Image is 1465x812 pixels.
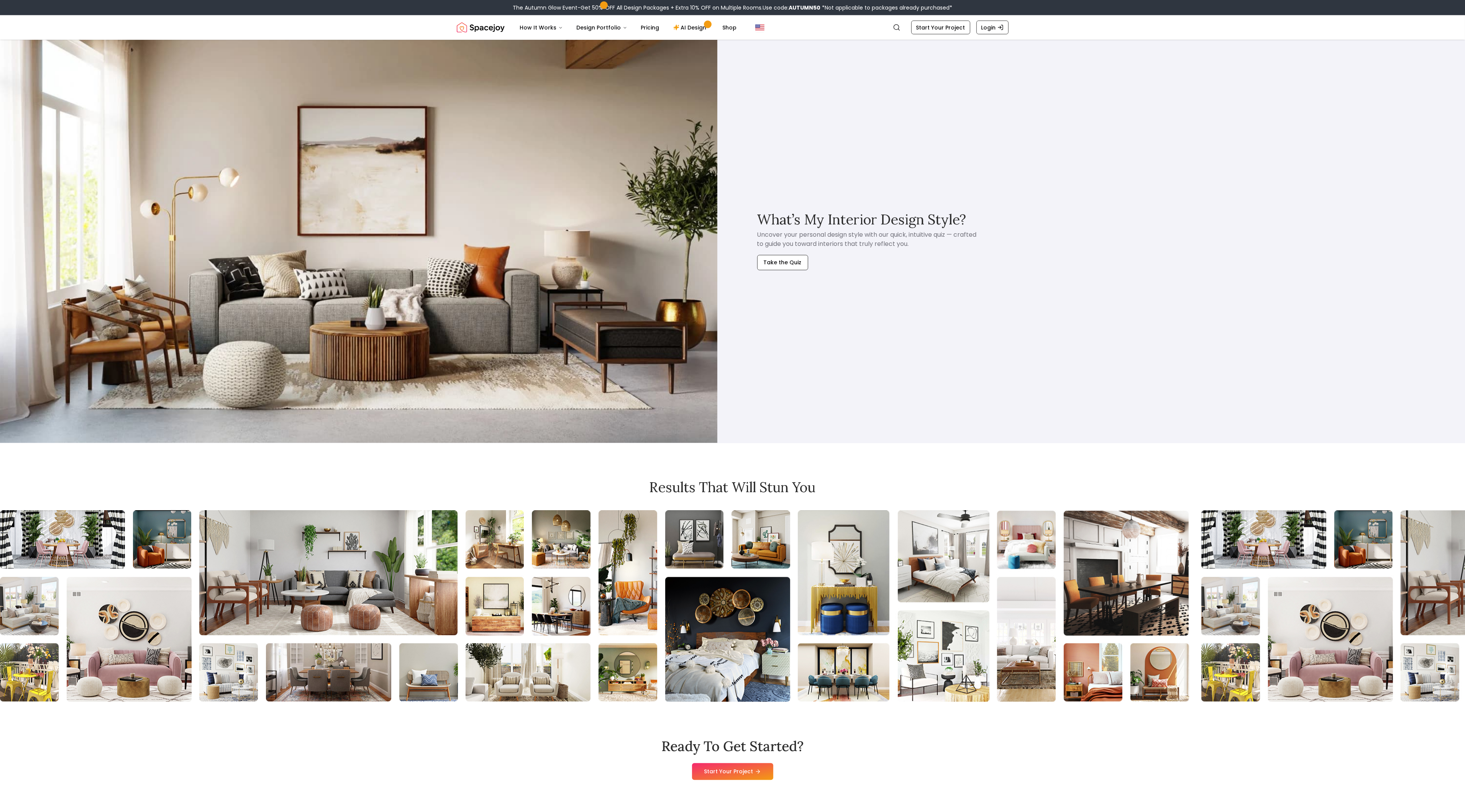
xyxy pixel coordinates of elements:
[457,20,505,35] a: Spacejoy
[717,20,743,35] a: Shop
[757,249,808,270] a: Take the Quiz
[514,20,569,35] button: How It Works
[757,212,966,228] h3: What’s My Interior Design Style?
[514,20,743,35] nav: Main
[911,21,970,34] a: Start Your Project
[757,231,978,249] p: Uncover your personal design style with our quick, intuitive quiz — crafted to guide you toward i...
[571,20,633,35] button: Design Portfolio
[661,739,804,754] h2: Ready To Get Started?
[667,20,715,35] a: AI Design
[457,480,1009,495] h2: Results that will stun you
[763,4,820,11] span: Use code:
[457,15,1009,40] nav: Global
[757,255,808,270] button: Take the Quiz
[635,20,666,35] a: Pricing
[457,20,505,35] img: Spacejoy Logo
[820,4,952,11] span: *Not applicable to packages already purchased*
[692,763,773,780] a: Start Your Project
[755,23,764,32] img: United States
[513,4,952,11] div: The Autumn Glow Event-Get 50% OFF All Design Packages + Extra 10% OFF on Multiple Rooms.
[976,21,1009,34] a: Login
[789,4,820,11] b: AUTUMN50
